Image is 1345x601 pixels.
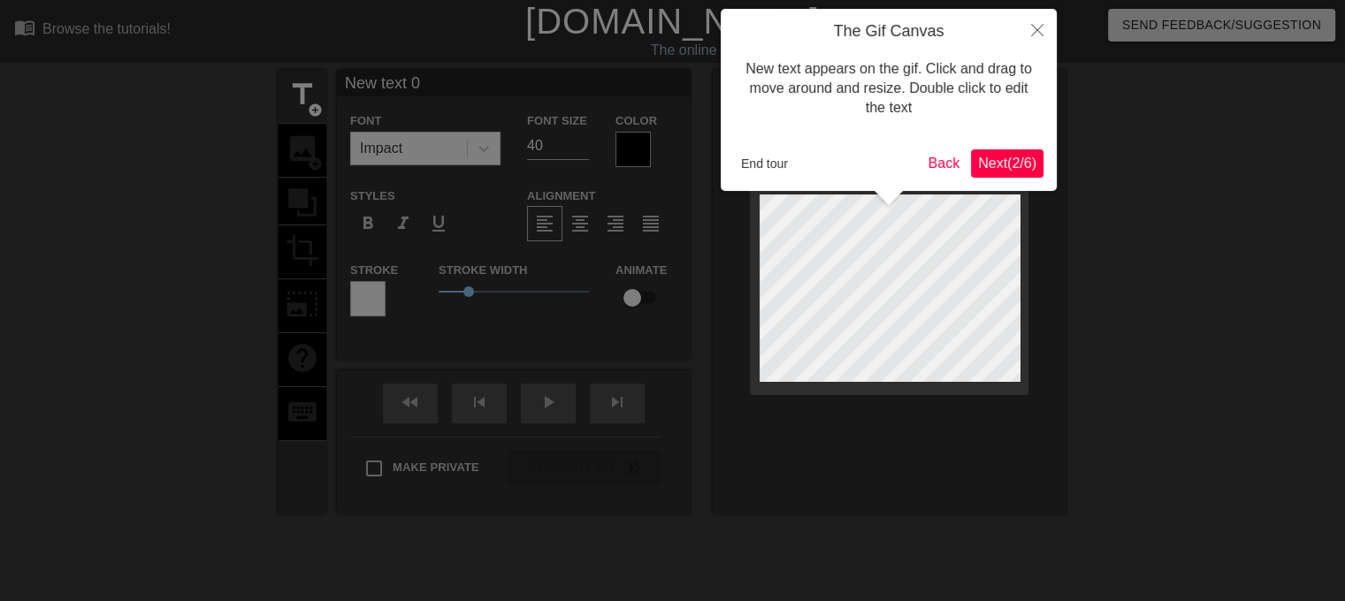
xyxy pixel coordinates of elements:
div: New text appears on the gif. Click and drag to move around and resize. Double click to edit the text [734,42,1043,136]
button: End tour [734,150,795,177]
button: Next [971,149,1043,178]
span: Next ( 2 / 6 ) [978,156,1036,171]
button: Close [1018,9,1057,49]
h4: The Gif Canvas [734,22,1043,42]
button: Back [921,149,967,178]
